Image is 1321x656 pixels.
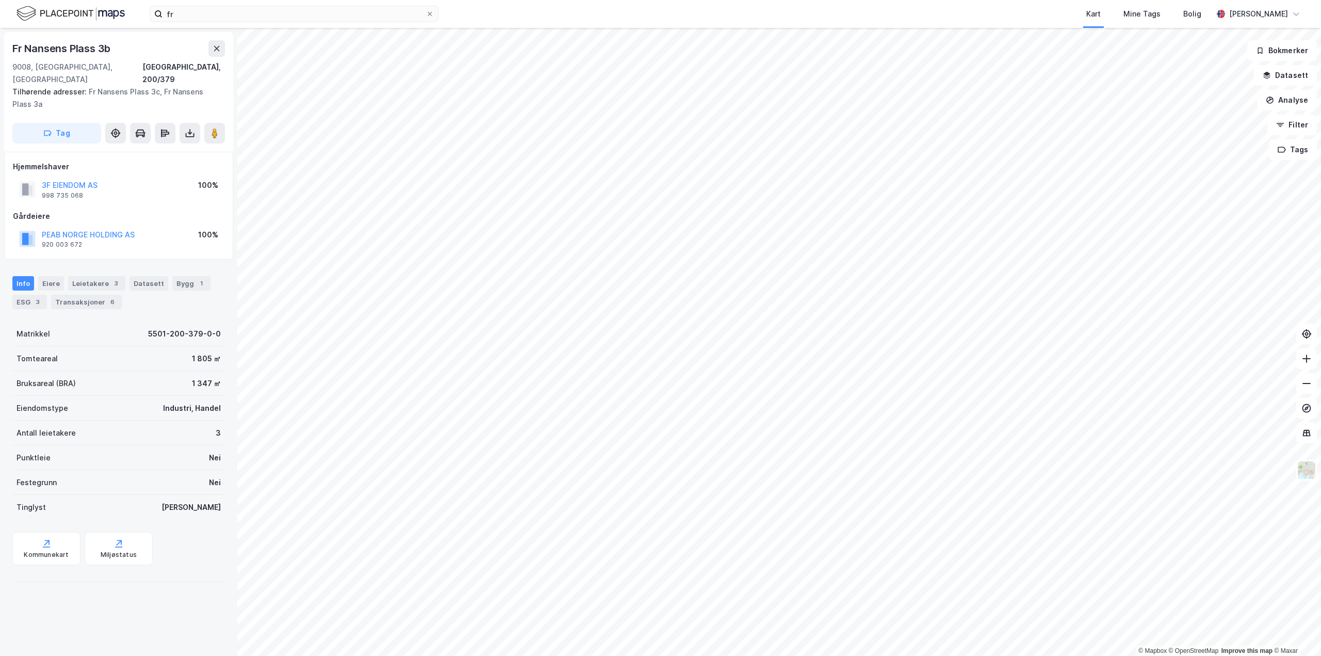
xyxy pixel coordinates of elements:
div: Miljøstatus [101,551,137,559]
div: Kontrollprogram for chat [1269,606,1321,656]
div: Info [12,276,34,291]
a: Improve this map [1221,647,1272,654]
span: Tilhørende adresser: [12,87,89,96]
div: Nei [209,476,221,489]
div: 1 347 ㎡ [192,377,221,390]
div: Tomteareal [17,353,58,365]
div: Bolig [1183,8,1201,20]
div: 3 [33,297,43,307]
div: Tinglyst [17,501,46,514]
div: ESG [12,295,47,309]
button: Bokmerker [1247,40,1317,61]
div: 998 735 068 [42,191,83,200]
button: Datasett [1254,65,1317,86]
div: Bruksareal (BRA) [17,377,76,390]
div: Fr Nansens Plass 3c, Fr Nansens Plass 3a [12,86,217,110]
div: Datasett [130,276,168,291]
div: Industri, Handel [163,402,221,414]
div: Antall leietakere [17,427,76,439]
div: 920 003 672 [42,241,82,249]
div: 1 [196,278,206,289]
div: 100% [198,179,218,191]
div: Bygg [172,276,211,291]
div: 6 [107,297,118,307]
div: 3 [216,427,221,439]
div: [GEOGRAPHIC_DATA], 200/379 [142,61,225,86]
a: Mapbox [1138,647,1167,654]
button: Filter [1267,115,1317,135]
div: 9008, [GEOGRAPHIC_DATA], [GEOGRAPHIC_DATA] [12,61,142,86]
div: 3 [111,278,121,289]
div: Nei [209,452,221,464]
div: Leietakere [68,276,125,291]
img: logo.f888ab2527a4732fd821a326f86c7f29.svg [17,5,125,23]
div: 1 805 ㎡ [192,353,221,365]
div: Kommunekart [24,551,69,559]
div: [PERSON_NAME] [162,501,221,514]
div: Kart [1086,8,1101,20]
div: 100% [198,229,218,241]
div: Mine Tags [1123,8,1161,20]
button: Analyse [1257,90,1317,110]
div: Gårdeiere [13,210,224,222]
a: OpenStreetMap [1169,647,1219,654]
div: Fr Nansens Plass 3b [12,40,112,57]
div: Hjemmelshaver [13,161,224,173]
div: Transaksjoner [51,295,122,309]
div: [PERSON_NAME] [1229,8,1288,20]
iframe: Chat Widget [1269,606,1321,656]
div: 5501-200-379-0-0 [148,328,221,340]
div: Eiendomstype [17,402,68,414]
div: Festegrunn [17,476,57,489]
div: Punktleie [17,452,51,464]
img: Z [1297,460,1316,480]
div: Eiere [38,276,64,291]
button: Tag [12,123,101,143]
div: Matrikkel [17,328,50,340]
button: Tags [1269,139,1317,160]
input: Søk på adresse, matrikkel, gårdeiere, leietakere eller personer [163,6,426,22]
